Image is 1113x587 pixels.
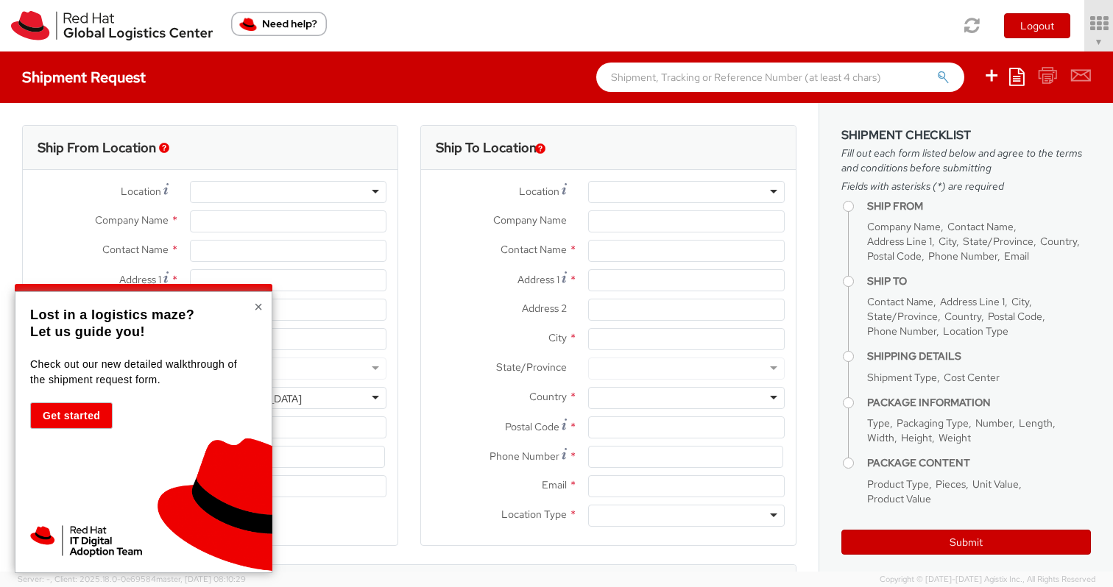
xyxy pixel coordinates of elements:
[947,220,1014,233] span: Contact Name
[95,213,169,227] span: Company Name
[529,390,567,403] span: Country
[867,276,1091,287] h4: Ship To
[18,574,52,584] span: Server: -
[522,302,567,315] span: Address 2
[867,220,941,233] span: Company Name
[517,273,559,286] span: Address 1
[496,360,567,374] span: State/Province
[936,477,966,491] span: Pieces
[156,574,246,584] span: master, [DATE] 08:10:29
[988,310,1042,323] span: Postal Code
[30,324,145,339] strong: Let us guide you!
[119,273,161,286] span: Address 1
[867,458,1091,469] h4: Package Content
[1095,36,1103,48] span: ▼
[867,351,1091,362] h4: Shipping Details
[867,324,936,338] span: Phone Number
[254,299,263,314] button: Close
[928,249,997,263] span: Phone Number
[867,371,937,384] span: Shipment Type
[897,416,969,430] span: Packaging Type
[30,357,253,388] p: Check out our new detailed walkthrough of the shipment request form.
[1004,249,1029,263] span: Email
[1011,295,1029,308] span: City
[30,402,113,429] button: Get started
[841,146,1091,175] span: Fill out each form listed below and agree to the terms and conditions before submitting
[505,420,559,433] span: Postal Code
[867,477,929,491] span: Product Type
[867,310,938,323] span: State/Province
[939,431,971,444] span: Weight
[30,307,194,322] strong: Lost in a logistics maze?
[939,235,956,248] span: City
[493,213,567,227] span: Company Name
[867,201,1091,212] h4: Ship From
[102,243,169,256] span: Contact Name
[841,179,1091,193] span: Fields with asterisks (*) are required
[501,243,567,256] span: Contact Name
[54,574,246,584] span: Client: 2025.18.0-0e69584
[867,295,933,308] span: Contact Name
[121,185,161,198] span: Location
[436,140,537,155] h3: Ship To Location
[867,431,894,444] span: Width
[943,324,1008,338] span: Location Type
[542,478,567,491] span: Email
[1019,416,1053,430] span: Length
[11,11,213,40] img: rh-logistics-00dfa346123c4ec078e1.svg
[867,397,1091,408] h4: Package Information
[38,140,156,155] h3: Ship From Location
[231,12,327,36] button: Need help?
[975,416,1012,430] span: Number
[867,416,890,430] span: Type
[972,477,1019,491] span: Unit Value
[944,310,981,323] span: Country
[596,63,964,92] input: Shipment, Tracking or Reference Number (at least 4 chars)
[901,431,932,444] span: Height
[548,331,567,344] span: City
[1004,13,1070,38] button: Logout
[841,530,1091,555] button: Submit
[22,69,146,85] h4: Shipment Request
[50,574,52,584] span: ,
[841,129,1091,142] h3: Shipment Checklist
[880,574,1095,586] span: Copyright © [DATE]-[DATE] Agistix Inc., All Rights Reserved
[519,185,559,198] span: Location
[1040,235,1077,248] span: Country
[940,295,1005,308] span: Address Line 1
[501,508,567,521] span: Location Type
[867,492,931,505] span: Product Value
[490,449,559,463] span: Phone Number
[944,371,1000,384] span: Cost Center
[867,249,922,263] span: Postal Code
[867,235,932,248] span: Address Line 1
[963,235,1033,248] span: State/Province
